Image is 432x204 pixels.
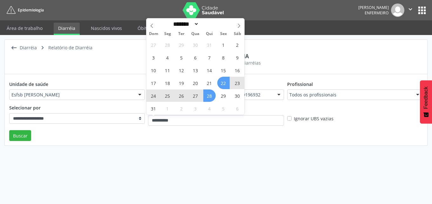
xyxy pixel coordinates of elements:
span: Agosto 27, 2025 [189,89,202,102]
span: Agosto 28, 2025 [203,89,216,102]
div: Relatório de diarreia [9,53,423,60]
a: Diarréia [54,23,80,35]
span: Agosto 1, 2025 [217,39,230,51]
span: Setembro 4, 2025 [203,102,216,115]
span: Feedback [423,87,429,109]
label: Profissional [287,79,313,89]
input: Year [199,21,220,27]
span: Agosto 13, 2025 [189,64,202,76]
span: Agosto 19, 2025 [175,77,188,89]
span: Setembro 1, 2025 [161,102,174,115]
span: Agosto 14, 2025 [203,64,216,76]
button: Buscar [9,130,31,141]
button: Feedback - Mostrar pesquisa [420,80,432,123]
a:  Relatório de Diarréia [38,43,93,53]
span: Agosto 7, 2025 [203,51,216,64]
span: Agosto 16, 2025 [231,64,244,76]
span: Agosto 22, 2025 [217,77,230,89]
span: Julho 27, 2025 [147,39,160,51]
button: apps [416,5,428,16]
a:  Diarréia [9,43,38,53]
span: Setembro 6, 2025 [231,102,244,115]
span: Agosto 24, 2025 [147,89,160,102]
span: Epidemiologia [18,7,44,13]
span: Agosto 18, 2025 [161,77,174,89]
span: Agosto 26, 2025 [175,89,188,102]
img: img [391,4,404,17]
a: Epidemiologia [4,5,44,15]
span: Agosto 17, 2025 [147,77,160,89]
span: Agosto 4, 2025 [161,51,174,64]
select: Month [171,21,199,27]
span: Agosto 29, 2025 [217,89,230,102]
span: Agosto 31, 2025 [147,102,160,115]
a: Área de trabalho [2,23,47,34]
span: Agosto 3, 2025 [147,51,160,64]
span: Setembro 2, 2025 [175,102,188,115]
span: Todos os profissionais [289,92,410,98]
span: Agosto 2, 2025 [231,39,244,51]
span: Agosto 15, 2025 [217,64,230,76]
button:  [404,4,416,17]
span: Agosto 12, 2025 [175,64,188,76]
i:  [407,6,414,13]
div: Gere relatórios de notificação de diarréias [9,60,423,66]
span: Sáb [230,32,244,36]
span: Julho 29, 2025 [175,39,188,51]
label: Ignorar UBS vazias [294,115,334,122]
span: Qua [188,32,202,36]
span: Agosto 23, 2025 [231,77,244,89]
span: Agosto 20, 2025 [189,77,202,89]
div: Relatório de Diarréia [47,43,93,53]
span: Agosto 25, 2025 [161,89,174,102]
span: Agosto 11, 2025 [161,64,174,76]
span: Setembro 3, 2025 [189,102,202,115]
span: Esfsb [PERSON_NAME] [11,92,132,98]
div: Diarréia [18,43,38,53]
span: Sex [216,32,230,36]
span: Seg [160,32,174,36]
span: Qui [202,32,216,36]
i:  [9,43,18,53]
span: Enfermeiro [365,10,389,16]
legend: Selecionar por [9,104,145,113]
a: Nascidos vivos [86,23,126,34]
span: Agosto 21, 2025 [203,77,216,89]
div: [PERSON_NAME] [358,5,389,10]
span: Agosto 30, 2025 [231,89,244,102]
span: Julho 30, 2025 [189,39,202,51]
span: Agosto 6, 2025 [189,51,202,64]
span: Dom [146,32,160,36]
span: Agosto 9, 2025 [231,51,244,64]
i:  [38,43,47,53]
span: Agosto 10, 2025 [147,64,160,76]
span: Julho 28, 2025 [161,39,174,51]
span: Ter [174,32,188,36]
span: Setembro 5, 2025 [217,102,230,115]
span: Agosto 8, 2025 [217,51,230,64]
a: Óbitos [133,23,156,34]
span: Agosto 5, 2025 [175,51,188,64]
span: Julho 31, 2025 [203,39,216,51]
label: Unidade de saúde [9,79,48,89]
